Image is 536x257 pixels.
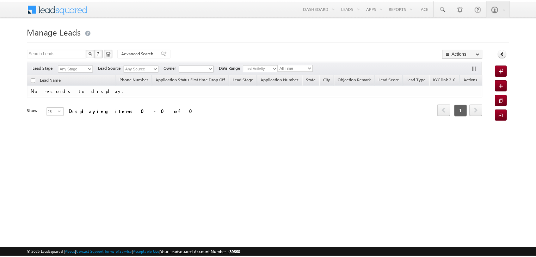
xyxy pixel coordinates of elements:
span: Lead Source [99,64,125,71]
a: Phone Number [117,75,153,84]
td: No records to display. [27,85,487,97]
a: prev [442,105,455,116]
span: 1 [458,104,472,116]
span: Lead Stage [235,76,255,82]
span: Phone Number [121,76,149,82]
a: Acceptable Use [134,250,161,255]
span: Advanced Search [123,50,157,56]
span: State [309,76,319,82]
span: ? [98,50,101,56]
span: prev [442,104,455,116]
a: KYC link 2_0 [434,75,464,84]
span: Lead Type [411,76,430,82]
span: Owner [165,64,180,71]
span: Manage Leads [27,25,81,37]
span: next [474,104,487,116]
a: City [323,75,337,84]
div: Show [27,107,41,113]
a: Contact Support [77,250,105,255]
a: Terms of Service [106,250,133,255]
span: Actions [464,75,486,84]
span: 25 [47,107,58,115]
span: Application Number [263,76,301,82]
span: Application Status First time Drop Off [157,76,227,82]
a: Lead Type [407,75,433,84]
div: Displaying items 0 - 0 of 0 [69,107,199,115]
span: Lead Stage [33,64,58,71]
span: Date Range [221,64,245,71]
button: Actions [446,49,487,58]
span: © 2025 LeadSquared | | | | | [27,249,242,256]
a: Application Number [260,75,305,84]
a: About [66,250,76,255]
a: Lead Name [37,76,65,85]
a: next [474,105,487,116]
span: KYC link 2_0 [437,76,460,82]
img: Search [89,51,93,55]
span: 39660 [232,250,242,255]
input: Check all records [31,78,36,82]
span: City [326,76,333,82]
a: Lead Score [379,75,406,84]
span: Objection Remark [341,76,375,82]
span: Your Leadsquared Account Number is [162,250,242,255]
a: Lead Stage [232,75,259,84]
button: ? [95,49,104,57]
a: Application Status First time Drop Off [154,75,231,84]
a: State [306,75,322,84]
a: Objection Remark [338,75,378,84]
span: select [58,109,64,112]
span: Lead Score [382,76,403,82]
